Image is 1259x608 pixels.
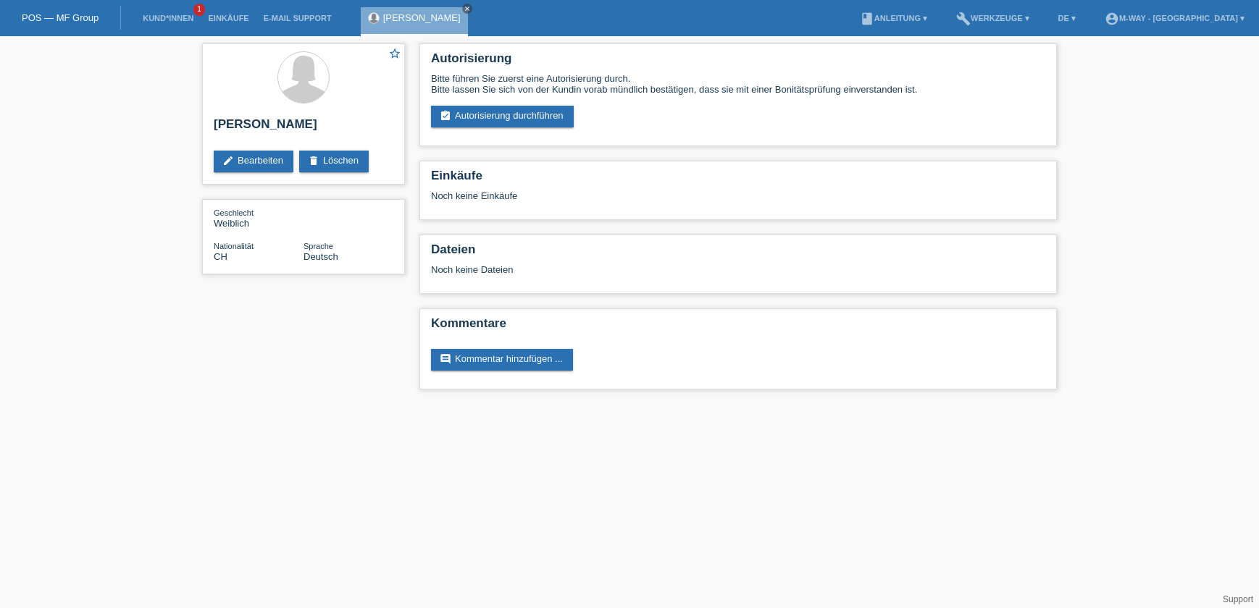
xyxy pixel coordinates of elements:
div: Noch keine Dateien [431,264,874,275]
h2: Dateien [431,242,1045,264]
i: comment [440,353,451,365]
h2: Einkäufe [431,169,1045,190]
a: account_circlem-way - [GEOGRAPHIC_DATA] ▾ [1097,14,1252,22]
a: Kund*innen [135,14,201,22]
a: commentKommentar hinzufügen ... [431,349,573,371]
span: Sprache [304,242,333,250]
div: Noch keine Einkäufe [431,190,1045,212]
a: close [462,4,472,14]
i: delete [308,155,319,166]
h2: Autorisierung [431,51,1045,73]
i: edit [222,155,234,166]
div: Weiblich [214,207,304,229]
a: assignment_turned_inAutorisierung durchführen [431,106,574,127]
a: editBearbeiten [214,151,293,172]
span: Nationalität [214,242,254,250]
a: deleteLöschen [299,151,369,172]
i: star_border [388,47,401,60]
a: DE ▾ [1051,14,1083,22]
a: buildWerkzeuge ▾ [949,14,1037,22]
i: build [956,12,971,26]
span: Schweiz [214,251,227,262]
i: account_circle [1105,12,1119,26]
i: close [464,5,471,12]
span: Deutsch [304,251,338,262]
i: assignment_turned_in [440,110,451,122]
div: Bitte führen Sie zuerst eine Autorisierung durch. Bitte lassen Sie sich von der Kundin vorab münd... [431,73,1045,95]
a: Einkäufe [201,14,256,22]
h2: Kommentare [431,316,1045,338]
i: book [860,12,874,26]
a: star_border [388,47,401,62]
a: Support [1223,594,1253,604]
a: POS — MF Group [22,12,99,23]
span: Geschlecht [214,208,254,217]
h2: [PERSON_NAME] [214,117,393,139]
a: E-Mail Support [256,14,339,22]
a: [PERSON_NAME] [383,12,461,23]
a: bookAnleitung ▾ [853,14,934,22]
span: 1 [193,4,205,16]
